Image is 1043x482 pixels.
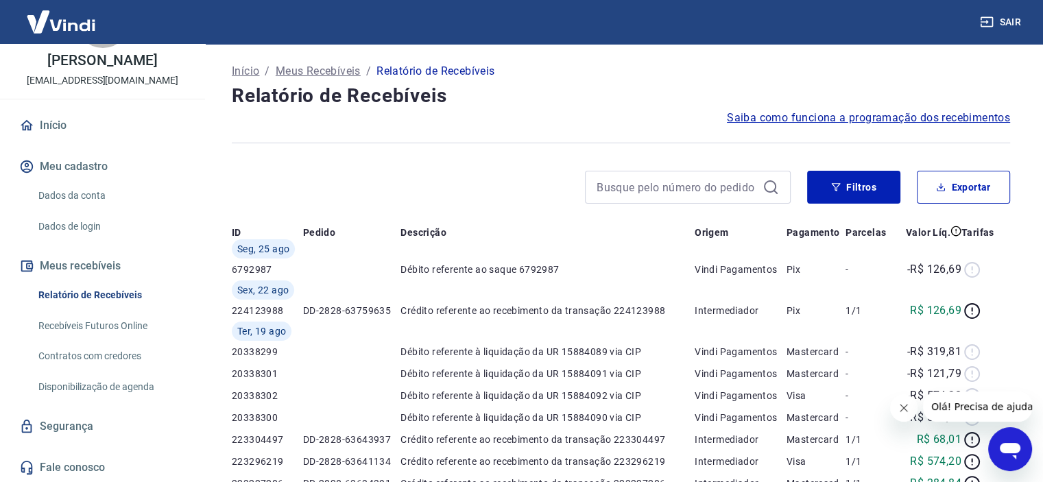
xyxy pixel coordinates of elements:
p: 224123988 [232,304,303,317]
p: Vindi Pagamentos [695,389,787,402]
p: R$ 68,01 [917,431,961,448]
p: -R$ 121,79 [907,365,961,382]
p: -R$ 126,69 [907,261,961,278]
p: Pagamento [787,226,840,239]
h4: Relatório de Recebíveis [232,82,1010,110]
a: Segurança [16,411,189,442]
p: - [846,345,891,359]
p: ID [232,226,241,239]
button: Exportar [917,171,1010,204]
p: Tarifas [961,226,994,239]
p: 20338299 [232,345,303,359]
p: / [366,63,371,80]
a: Contratos com credores [33,342,189,370]
p: [PERSON_NAME] [47,53,157,68]
p: Relatório de Recebíveis [376,63,494,80]
p: 223304497 [232,433,303,446]
p: Intermediador [695,433,787,446]
p: Pix [787,263,846,276]
p: 20338302 [232,389,303,402]
p: Crédito referente ao recebimento da transação 223296219 [400,455,695,468]
p: Débito referente à liquidação da UR 15884091 via CIP [400,367,695,381]
p: - [846,389,891,402]
p: Pix [787,304,846,317]
p: Vindi Pagamentos [695,263,787,276]
p: Descrição [400,226,446,239]
p: Crédito referente ao recebimento da transação 223304497 [400,433,695,446]
img: Vindi [16,1,106,43]
p: 20338301 [232,367,303,381]
p: R$ 574,20 [910,453,961,470]
p: Crédito referente ao recebimento da transação 224123988 [400,304,695,317]
p: 1/1 [846,455,891,468]
p: Débito referente ao saque 6792987 [400,263,695,276]
span: Sex, 22 ago [237,283,289,297]
p: -R$ 319,81 [907,344,961,360]
p: - [846,411,891,424]
input: Busque pelo número do pedido [597,177,757,197]
p: Pedido [303,226,335,239]
p: 1/1 [846,433,891,446]
a: Recebíveis Futuros Online [33,312,189,340]
a: Relatório de Recebíveis [33,281,189,309]
p: Valor Líq. [906,226,950,239]
iframe: Button to launch messaging window [988,427,1032,471]
p: - [846,263,891,276]
p: 1/1 [846,304,891,317]
p: R$ 126,69 [910,302,961,319]
p: Mastercard [787,411,846,424]
p: -R$ 574,20 [907,387,961,404]
iframe: Message from company [923,391,1032,422]
span: Ter, 19 ago [237,324,286,338]
button: Meu cadastro [16,152,189,182]
p: Visa [787,455,846,468]
a: Início [232,63,259,80]
button: Sair [977,10,1027,35]
p: - [846,367,891,381]
p: / [265,63,269,80]
p: Vindi Pagamentos [695,367,787,381]
a: Início [16,110,189,141]
p: 20338300 [232,411,303,424]
p: Vindi Pagamentos [695,411,787,424]
p: Débito referente à liquidação da UR 15884092 via CIP [400,389,695,402]
p: Débito referente à liquidação da UR 15884089 via CIP [400,345,695,359]
p: Mastercard [787,433,846,446]
a: Saiba como funciona a programação dos recebimentos [727,110,1010,126]
p: Débito referente à liquidação da UR 15884090 via CIP [400,411,695,424]
a: Dados da conta [33,182,189,210]
iframe: Close message [890,394,918,422]
p: Parcelas [846,226,886,239]
a: Disponibilização de agenda [33,373,189,401]
a: Meus Recebíveis [276,63,361,80]
p: Vindi Pagamentos [695,345,787,359]
a: Dados de login [33,213,189,241]
p: Visa [787,389,846,402]
button: Filtros [807,171,900,204]
span: Seg, 25 ago [237,242,289,256]
p: DD-2828-63641134 [303,455,401,468]
p: Origem [695,226,728,239]
p: Intermediador [695,455,787,468]
p: [EMAIL_ADDRESS][DOMAIN_NAME] [27,73,178,88]
p: 6792987 [232,263,303,276]
p: DD-2828-63643937 [303,433,401,446]
span: Olá! Precisa de ajuda? [8,10,115,21]
p: DD-2828-63759635 [303,304,401,317]
p: Intermediador [695,304,787,317]
p: 223296219 [232,455,303,468]
button: Meus recebíveis [16,251,189,281]
p: Mastercard [787,345,846,359]
p: Mastercard [787,367,846,381]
